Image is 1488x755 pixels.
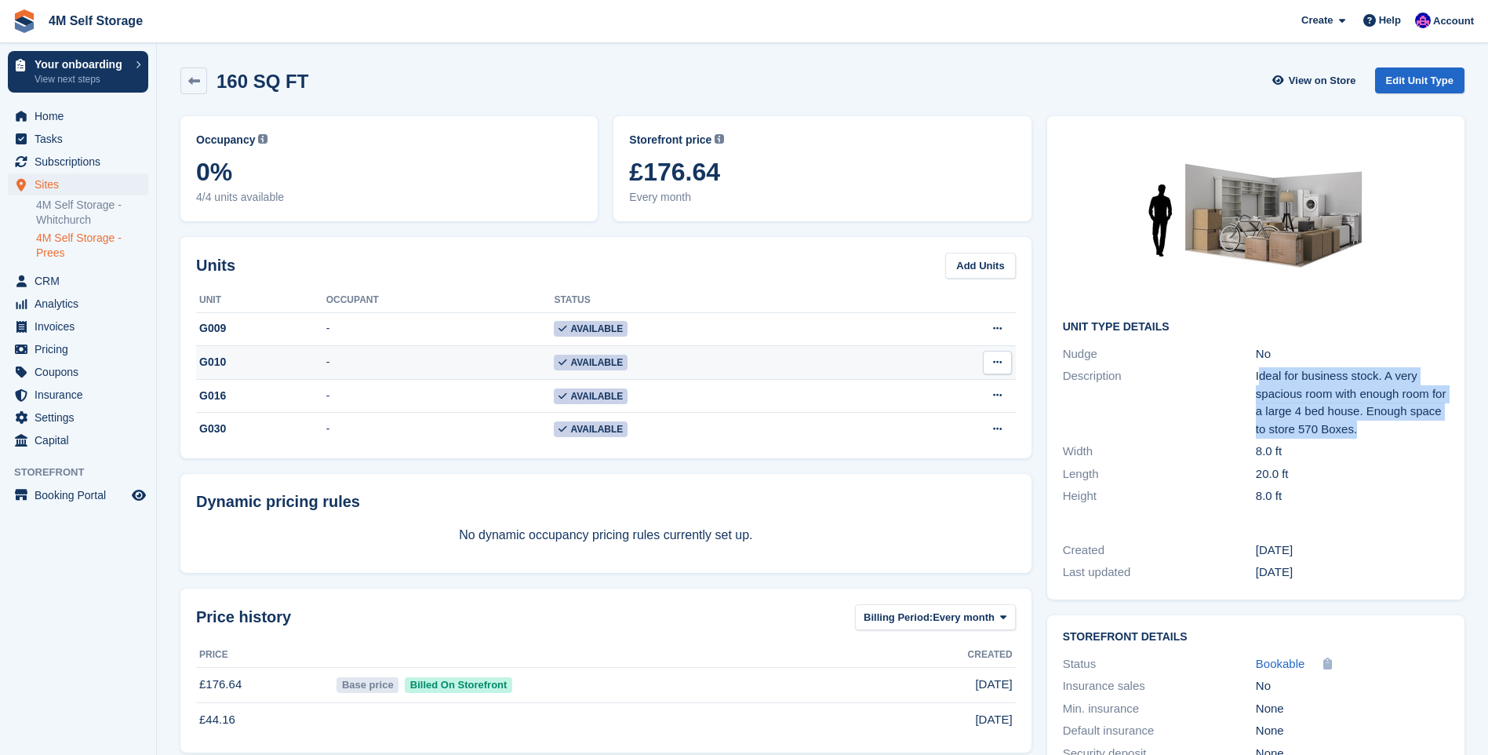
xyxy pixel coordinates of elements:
[1256,345,1449,363] div: No
[975,711,1012,729] span: [DATE]
[1271,67,1362,93] a: View on Store
[629,132,711,148] span: Storefront price
[1063,542,1256,560] div: Created
[629,189,1015,206] span: Every month
[8,128,148,150] a: menu
[35,105,129,127] span: Home
[1063,655,1256,673] div: Status
[196,132,255,148] span: Occupancy
[405,677,512,693] span: Billed On Storefront
[326,413,555,446] td: -
[1256,657,1305,670] span: Bookable
[1379,13,1401,28] span: Help
[1063,345,1256,363] div: Nudge
[715,134,724,144] img: icon-info-grey-7440780725fd019a000dd9b08b2336e03edf1995a4989e88bcd33f0948082b44.svg
[216,71,308,92] h2: 160 SQ FT
[1256,487,1449,505] div: 8.0 ft
[35,484,129,506] span: Booking Portal
[35,361,129,383] span: Coupons
[196,189,582,206] span: 4/4 units available
[1289,73,1356,89] span: View on Store
[35,429,129,451] span: Capital
[35,338,129,360] span: Pricing
[36,198,148,228] a: 4M Self Storage - Whitchurch
[35,59,128,70] p: Your onboarding
[8,293,148,315] a: menu
[196,702,333,737] td: £44.16
[1063,677,1256,695] div: Insurance sales
[8,484,148,506] a: menu
[35,72,128,86] p: View next steps
[554,288,873,313] th: Status
[35,128,129,150] span: Tasks
[855,604,1016,630] button: Billing Period: Every month
[1256,655,1305,673] a: Bookable
[196,354,326,370] div: G010
[258,134,267,144] img: icon-info-grey-7440780725fd019a000dd9b08b2336e03edf1995a4989e88bcd33f0948082b44.svg
[35,384,129,406] span: Insurance
[1433,13,1474,29] span: Account
[196,253,235,277] h2: Units
[196,490,1016,513] div: Dynamic pricing rules
[35,270,129,292] span: CRM
[196,388,326,404] div: G016
[1375,67,1464,93] a: Edit Unit Type
[1256,700,1449,718] div: None
[8,407,148,429] a: menu
[864,610,933,626] span: Billing Period:
[36,231,148,261] a: 4M Self Storage - Prees
[1063,700,1256,718] div: Min. insurance
[196,288,326,313] th: Unit
[8,384,148,406] a: menu
[35,173,129,195] span: Sites
[326,346,555,380] td: -
[1063,367,1256,438] div: Description
[1063,443,1256,461] div: Width
[35,407,129,429] span: Settings
[1256,677,1449,695] div: No
[8,429,148,451] a: menu
[14,465,156,480] span: Storefront
[8,270,148,292] a: menu
[8,173,148,195] a: menu
[196,158,582,186] span: 0%
[8,105,148,127] a: menu
[554,421,628,437] span: Available
[968,647,1013,662] span: Created
[337,677,398,693] span: Base price
[629,158,1015,186] span: £176.64
[1063,722,1256,740] div: Default insurance
[129,486,148,505] a: Preview store
[1256,542,1449,560] div: [DATE]
[8,361,148,383] a: menu
[196,667,333,702] td: £176.64
[42,8,149,34] a: 4M Self Storage
[196,643,333,668] th: Price
[1256,443,1449,461] div: 8.0 ft
[945,253,1015,279] a: Add Units
[1063,564,1256,582] div: Last updated
[196,526,1016,545] p: No dynamic occupancy pricing rules currently set up.
[1256,367,1449,438] div: Ideal for business stock. A very spacious room with enough room for a large 4 bed house. Enough s...
[554,321,628,337] span: Available
[35,293,129,315] span: Analytics
[1256,564,1449,582] div: [DATE]
[8,338,148,360] a: menu
[8,151,148,173] a: menu
[35,315,129,337] span: Invoices
[1063,487,1256,505] div: Height
[1063,465,1256,483] div: Length
[1256,722,1449,740] div: None
[1138,132,1373,308] img: 175-sqft-unit.jpg
[1415,13,1431,28] img: Pete Clutton
[1063,631,1449,644] h2: Storefront Details
[326,379,555,413] td: -
[1256,465,1449,483] div: 20.0 ft
[554,355,628,370] span: Available
[1301,13,1333,28] span: Create
[975,676,1012,694] span: [DATE]
[326,312,555,346] td: -
[8,315,148,337] a: menu
[196,605,291,629] span: Price history
[196,421,326,437] div: G030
